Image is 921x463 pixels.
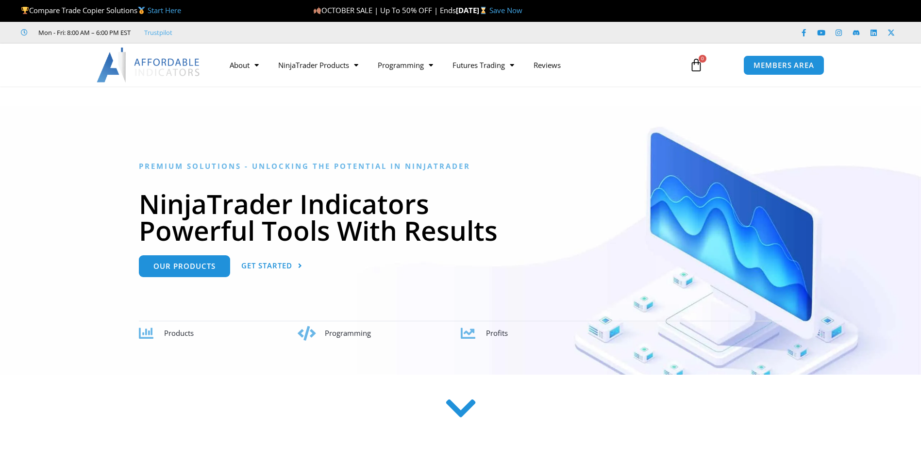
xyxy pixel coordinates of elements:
img: 🥇 [138,7,145,14]
a: Save Now [489,5,522,15]
span: Profits [486,328,508,338]
span: Compare Trade Copier Solutions [21,5,181,15]
a: Reviews [524,54,570,76]
a: Our Products [139,255,230,277]
a: Futures Trading [443,54,524,76]
img: ⌛ [480,7,487,14]
span: OCTOBER SALE | Up To 50% OFF | Ends [313,5,456,15]
a: Programming [368,54,443,76]
span: Programming [325,328,371,338]
a: NinjaTrader Products [268,54,368,76]
span: Products [164,328,194,338]
span: Get Started [241,262,292,269]
a: MEMBERS AREA [743,55,824,75]
a: 0 [675,51,718,79]
img: 🏆 [21,7,29,14]
a: Get Started [241,255,302,277]
img: LogoAI | Affordable Indicators – NinjaTrader [97,48,201,83]
nav: Menu [220,54,678,76]
span: Our Products [153,263,216,270]
a: About [220,54,268,76]
strong: [DATE] [456,5,489,15]
a: Start Here [148,5,181,15]
span: Mon - Fri: 8:00 AM – 6:00 PM EST [36,27,131,38]
a: Trustpilot [144,27,172,38]
img: 🍂 [314,7,321,14]
h1: NinjaTrader Indicators Powerful Tools With Results [139,190,782,244]
span: MEMBERS AREA [754,62,814,69]
h6: Premium Solutions - Unlocking the Potential in NinjaTrader [139,162,782,171]
span: 0 [699,55,706,63]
